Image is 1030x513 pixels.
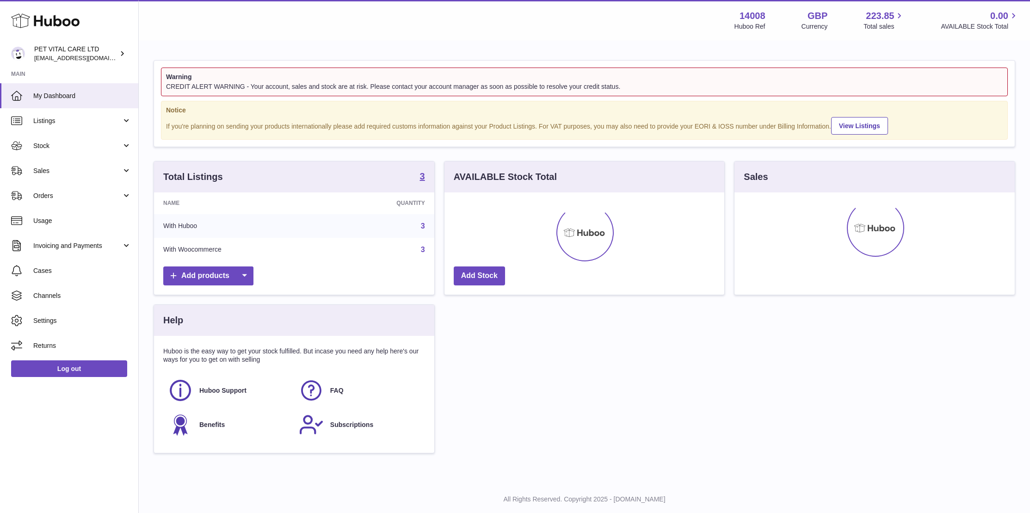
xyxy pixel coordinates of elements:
[168,378,290,403] a: Huboo Support
[33,117,122,125] span: Listings
[744,171,768,183] h3: Sales
[154,238,328,262] td: With Woocommerce
[154,214,328,238] td: With Huboo
[734,22,765,31] div: Huboo Ref
[299,412,420,437] a: Subscriptions
[168,412,290,437] a: Benefits
[166,82,1003,91] div: CREDIT ALERT WARNING - Your account, sales and stock are at risk. Please contact your account man...
[454,171,557,183] h3: AVAILABLE Stock Total
[166,116,1003,135] div: If you're planning on sending your products internationally please add required customs informati...
[863,22,905,31] span: Total sales
[941,22,1019,31] span: AVAILABLE Stock Total
[831,117,888,135] a: View Listings
[420,172,425,183] a: 3
[863,10,905,31] a: 223.85 Total sales
[299,378,420,403] a: FAQ
[163,347,425,365] p: Huboo is the easy way to get your stock fulfilled. But incase you need any help here's our ways f...
[33,291,131,300] span: Channels
[33,92,131,100] span: My Dashboard
[33,216,131,225] span: Usage
[328,192,434,214] th: Quantity
[866,10,894,22] span: 223.85
[33,241,122,250] span: Invoicing and Payments
[166,106,1003,115] strong: Notice
[33,167,122,175] span: Sales
[163,171,223,183] h3: Total Listings
[11,47,25,61] img: petvitalcare@gmail.com
[163,314,183,327] h3: Help
[33,192,122,200] span: Orders
[454,266,505,285] a: Add Stock
[154,192,328,214] th: Name
[802,22,828,31] div: Currency
[33,316,131,325] span: Settings
[740,10,765,22] strong: 14008
[330,386,344,395] span: FAQ
[33,266,131,275] span: Cases
[421,222,425,230] a: 3
[808,10,827,22] strong: GBP
[33,142,122,150] span: Stock
[146,495,1023,504] p: All Rights Reserved. Copyright 2025 - [DOMAIN_NAME]
[330,420,373,429] span: Subscriptions
[34,54,136,62] span: [EMAIL_ADDRESS][DOMAIN_NAME]
[166,73,1003,81] strong: Warning
[163,266,253,285] a: Add products
[941,10,1019,31] a: 0.00 AVAILABLE Stock Total
[421,246,425,253] a: 3
[199,420,225,429] span: Benefits
[990,10,1008,22] span: 0.00
[33,341,131,350] span: Returns
[420,172,425,181] strong: 3
[34,45,117,62] div: PET VITAL CARE LTD
[199,386,247,395] span: Huboo Support
[11,360,127,377] a: Log out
